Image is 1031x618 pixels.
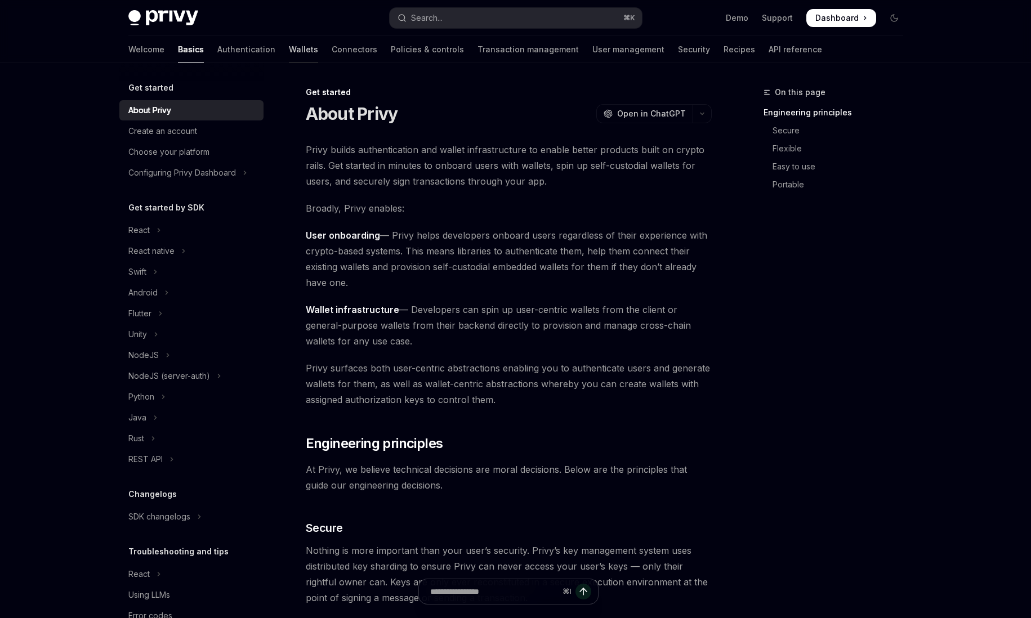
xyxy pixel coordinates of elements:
a: Transaction management [477,36,579,63]
button: Toggle Configuring Privy Dashboard section [119,163,264,183]
a: Wallets [289,36,318,63]
button: Toggle REST API section [119,449,264,469]
div: Swift [128,265,146,279]
h5: Changelogs [128,487,177,501]
button: Toggle React section [119,564,264,584]
a: Engineering principles [764,104,912,122]
a: Using LLMs [119,585,264,605]
button: Toggle Swift section [119,262,264,282]
div: REST API [128,453,163,466]
button: Toggle React section [119,220,264,240]
div: Rust [128,432,144,445]
span: On this page [775,86,825,99]
a: Security [678,36,710,63]
a: Recipes [724,36,755,63]
span: Privy surfaces both user-centric abstractions enabling you to authenticate users and generate wal... [306,360,712,407]
button: Open in ChatGPT [596,104,693,123]
a: About Privy [119,100,264,120]
div: Configuring Privy Dashboard [128,166,236,180]
button: Send message [575,584,591,599]
span: Nothing is more important than your user’s security. Privy’s key management system uses distribut... [306,543,712,606]
button: Toggle Python section [119,387,264,407]
div: NodeJS [128,348,159,362]
h5: Get started [128,81,173,95]
div: Java [128,411,146,424]
a: Connectors [332,36,377,63]
span: Privy builds authentication and wallet infrastructure to enable better products built on crypto r... [306,142,712,189]
span: Broadly, Privy enables: [306,200,712,216]
div: Flutter [128,307,151,320]
div: React [128,223,150,237]
a: Authentication [217,36,275,63]
div: Search... [411,11,443,25]
button: Toggle dark mode [885,9,903,27]
a: Welcome [128,36,164,63]
a: Demo [726,12,748,24]
div: React [128,567,150,581]
span: Open in ChatGPT [617,108,686,119]
h5: Troubleshooting and tips [128,545,229,558]
button: Toggle React native section [119,241,264,261]
button: Toggle Unity section [119,324,264,344]
div: Create an account [128,124,197,138]
span: ⌘ K [623,14,635,23]
button: Toggle Flutter section [119,303,264,324]
a: User management [592,36,664,63]
a: Portable [764,176,912,194]
button: Toggle Rust section [119,428,264,449]
span: Engineering principles [306,435,443,453]
div: React native [128,244,175,258]
div: Android [128,286,158,299]
a: Secure [764,122,912,140]
a: Choose your platform [119,142,264,162]
button: Open search [390,8,642,28]
span: — Developers can spin up user-centric wallets from the client or general-purpose wallets from the... [306,302,712,349]
div: Using LLMs [128,588,170,602]
button: Toggle NodeJS section [119,345,264,365]
a: Basics [178,36,204,63]
span: At Privy, we believe technical decisions are moral decisions. Below are the principles that guide... [306,462,712,493]
div: Unity [128,328,147,341]
input: Ask a question... [430,579,558,604]
a: Support [762,12,793,24]
img: dark logo [128,10,198,26]
a: API reference [769,36,822,63]
a: Dashboard [806,9,876,27]
div: Python [128,390,154,404]
strong: User onboarding [306,230,380,241]
div: SDK changelogs [128,510,190,523]
div: NodeJS (server-auth) [128,369,210,383]
button: Toggle Android section [119,283,264,303]
a: Policies & controls [391,36,464,63]
div: Choose your platform [128,145,209,159]
button: Toggle SDK changelogs section [119,507,264,527]
button: Toggle NodeJS (server-auth) section [119,366,264,386]
a: Easy to use [764,158,912,176]
a: Create an account [119,121,264,141]
span: — Privy helps developers onboard users regardless of their experience with crypto-based systems. ... [306,227,712,290]
h5: Get started by SDK [128,201,204,214]
a: Flexible [764,140,912,158]
div: About Privy [128,104,171,117]
h1: About Privy [306,104,398,124]
span: Secure [306,520,343,536]
span: Dashboard [815,12,859,24]
button: Toggle Java section [119,407,264,428]
div: Get started [306,87,712,98]
strong: Wallet infrastructure [306,304,399,315]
